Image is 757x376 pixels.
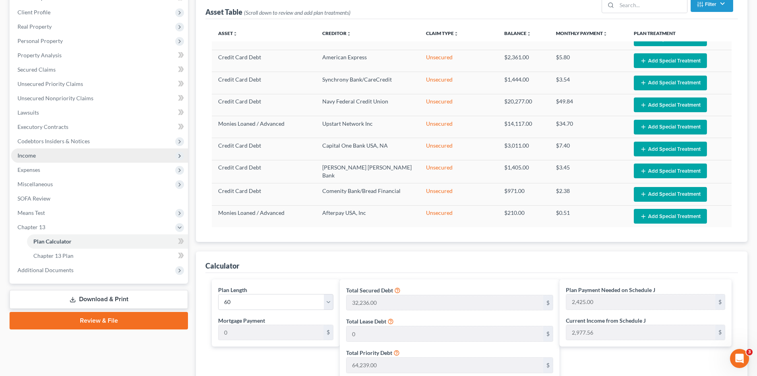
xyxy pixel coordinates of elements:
[566,316,646,325] label: Current Income from Schedule J
[10,312,188,329] a: Review & File
[316,183,420,205] td: Comenity Bank/Bread Financial
[730,349,749,368] iframe: Intercom live chat
[550,160,627,183] td: $3.45
[17,209,45,216] span: Means Test
[420,138,498,160] td: Unsecured
[17,267,74,273] span: Additional Documents
[212,72,316,94] td: Credit Card Debt
[212,94,316,116] td: Credit Card Debt
[498,205,550,227] td: $210.00
[634,187,707,202] button: Add Special Treatment
[11,62,188,77] a: Secured Claims
[17,9,50,16] span: Client Profile
[11,77,188,91] a: Unsecured Priority Claims
[556,30,608,36] a: Monthly Paymentunfold_more
[634,120,707,134] button: Add Special Treatment
[634,97,707,112] button: Add Special Treatment
[543,295,553,310] div: $
[550,94,627,116] td: $49.84
[420,205,498,227] td: Unsecured
[212,183,316,205] td: Credit Card Debt
[212,116,316,138] td: Monies Loaned / Advanced
[17,109,39,116] span: Lawsuits
[316,94,420,116] td: Navy Federal Credit Union
[212,50,316,72] td: Credit Card Debt
[27,234,188,249] a: Plan Calculator
[17,181,53,187] span: Miscellaneous
[212,138,316,160] td: Credit Card Debt
[212,205,316,227] td: Monies Loaned / Advanced
[543,326,553,341] div: $
[420,116,498,138] td: Unsecured
[205,261,239,271] div: Calculator
[347,31,351,36] i: unfold_more
[498,50,550,72] td: $2,361.00
[27,249,188,263] a: Chapter 13 Plan
[10,290,188,309] a: Download & Print
[316,138,420,160] td: Capital One Bank USA, NA
[17,23,52,30] span: Real Property
[17,224,45,230] span: Chapter 13
[316,205,420,227] td: Afterpay USA, Inc
[550,50,627,72] td: $5.80
[550,183,627,205] td: $2.38
[11,191,188,206] a: SOFA Review
[33,252,74,259] span: Chapter 13 Plan
[566,294,715,310] input: 0.00
[347,358,543,373] input: 0.00
[634,53,707,68] button: Add Special Treatment
[33,238,72,245] span: Plan Calculator
[218,30,238,36] a: Assetunfold_more
[627,25,732,41] th: Plan Treatment
[420,50,498,72] td: Unsecured
[347,326,543,341] input: 0.00
[17,138,90,144] span: Codebtors Insiders & Notices
[205,7,350,17] div: Asset Table
[454,31,459,36] i: unfold_more
[218,316,265,325] label: Mortgage Payment
[11,105,188,120] a: Lawsuits
[498,138,550,160] td: $3,011.00
[233,31,238,36] i: unfold_more
[634,76,707,90] button: Add Special Treatment
[420,72,498,94] td: Unsecured
[347,295,543,310] input: 0.00
[17,195,50,202] span: SOFA Review
[550,205,627,227] td: $0.51
[634,209,707,224] button: Add Special Treatment
[244,9,350,16] span: (Scroll down to review and add plan treatments)
[550,116,627,138] td: $34.70
[715,325,725,340] div: $
[316,160,420,183] td: [PERSON_NAME] [PERSON_NAME] Bank
[634,142,707,156] button: Add Special Treatment
[498,72,550,94] td: $1,444.00
[550,72,627,94] td: $3.54
[17,66,56,73] span: Secured Claims
[17,37,63,44] span: Personal Property
[543,358,553,373] div: $
[17,95,93,101] span: Unsecured Nonpriority Claims
[426,30,459,36] a: Claim Typeunfold_more
[566,325,715,340] input: 0.00
[634,164,707,178] button: Add Special Treatment
[498,116,550,138] td: $14,117.00
[550,138,627,160] td: $7.40
[218,286,247,294] label: Plan Length
[212,160,316,183] td: Credit Card Debt
[603,31,608,36] i: unfold_more
[346,286,393,294] label: Total Secured Debt
[323,325,333,340] div: $
[504,30,531,36] a: Balanceunfold_more
[11,48,188,62] a: Property Analysis
[11,120,188,134] a: Executory Contracts
[498,160,550,183] td: $1,405.00
[420,183,498,205] td: Unsecured
[316,50,420,72] td: American Express
[17,52,62,58] span: Property Analysis
[715,294,725,310] div: $
[17,80,83,87] span: Unsecured Priority Claims
[346,317,386,325] label: Total Lease Debt
[17,123,68,130] span: Executory Contracts
[498,183,550,205] td: $971.00
[316,116,420,138] td: Upstart Network Inc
